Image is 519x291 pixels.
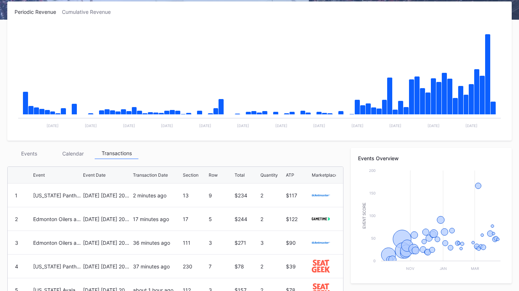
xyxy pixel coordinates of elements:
[371,236,376,240] text: 50
[15,263,18,270] div: 4
[389,123,401,128] text: [DATE]
[235,263,259,270] div: $78
[15,9,62,15] div: Periodic Revenue
[133,263,181,270] div: 37 minutes ago
[406,266,415,271] text: Nov
[7,148,51,159] div: Events
[133,172,168,178] div: Transaction Date
[235,216,259,222] div: $244
[183,263,207,270] div: 230
[83,240,131,246] div: [DATE] [DATE] 2025
[369,191,376,195] text: 150
[313,123,325,128] text: [DATE]
[235,172,245,178] div: Total
[51,148,95,159] div: Calendar
[95,148,138,159] div: Transactions
[85,123,97,128] text: [DATE]
[15,24,504,133] svg: Chart title
[362,202,366,229] text: Event Score
[83,216,131,222] div: [DATE] [DATE] 2025
[199,123,211,128] text: [DATE]
[286,216,310,222] div: $122
[286,240,310,246] div: $90
[428,123,440,128] text: [DATE]
[286,192,310,198] div: $117
[47,123,59,128] text: [DATE]
[358,167,504,276] svg: Chart title
[235,192,259,198] div: $234
[83,192,131,198] div: [DATE] [DATE] 2025
[33,172,45,178] div: Event
[312,260,330,272] img: seatGeek.svg
[471,266,479,271] text: Mar
[209,192,233,198] div: 9
[183,240,207,246] div: 111
[133,216,181,222] div: 17 minutes ago
[62,9,117,15] div: Cumulative Revenue
[286,263,310,270] div: $39
[183,192,207,198] div: 13
[33,263,81,270] div: [US_STATE] Panthers at [US_STATE] Devils
[83,172,106,178] div: Event Date
[286,172,294,178] div: ATP
[440,266,447,271] text: Jan
[369,168,376,173] text: 200
[312,172,338,178] div: Marketplace
[15,192,17,198] div: 1
[260,240,284,246] div: 3
[15,216,18,222] div: 2
[373,259,376,263] text: 0
[358,155,504,161] div: Events Overview
[123,123,135,128] text: [DATE]
[209,240,233,246] div: 3
[312,217,330,220] img: gametime.svg
[260,216,284,222] div: 2
[275,123,287,128] text: [DATE]
[312,194,330,197] img: ticketmaster.svg
[33,192,81,198] div: [US_STATE] Panthers at [US_STATE] Devils
[183,172,198,178] div: Section
[312,241,330,244] img: ticketmaster.svg
[237,123,249,128] text: [DATE]
[465,123,477,128] text: [DATE]
[15,240,18,246] div: 3
[235,240,259,246] div: $271
[183,216,207,222] div: 17
[260,172,278,178] div: Quantity
[209,216,233,222] div: 5
[209,172,218,178] div: Row
[260,263,284,270] div: 2
[209,263,233,270] div: 7
[83,263,131,270] div: [DATE] [DATE] 2025
[33,216,81,222] div: Edmonton Oilers at [US_STATE] Devils
[161,123,173,128] text: [DATE]
[133,192,181,198] div: 2 minutes ago
[33,240,81,246] div: Edmonton Oilers at [US_STATE] Devils
[260,192,284,198] div: 2
[369,213,376,218] text: 100
[133,240,181,246] div: 36 minutes ago
[351,123,363,128] text: [DATE]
